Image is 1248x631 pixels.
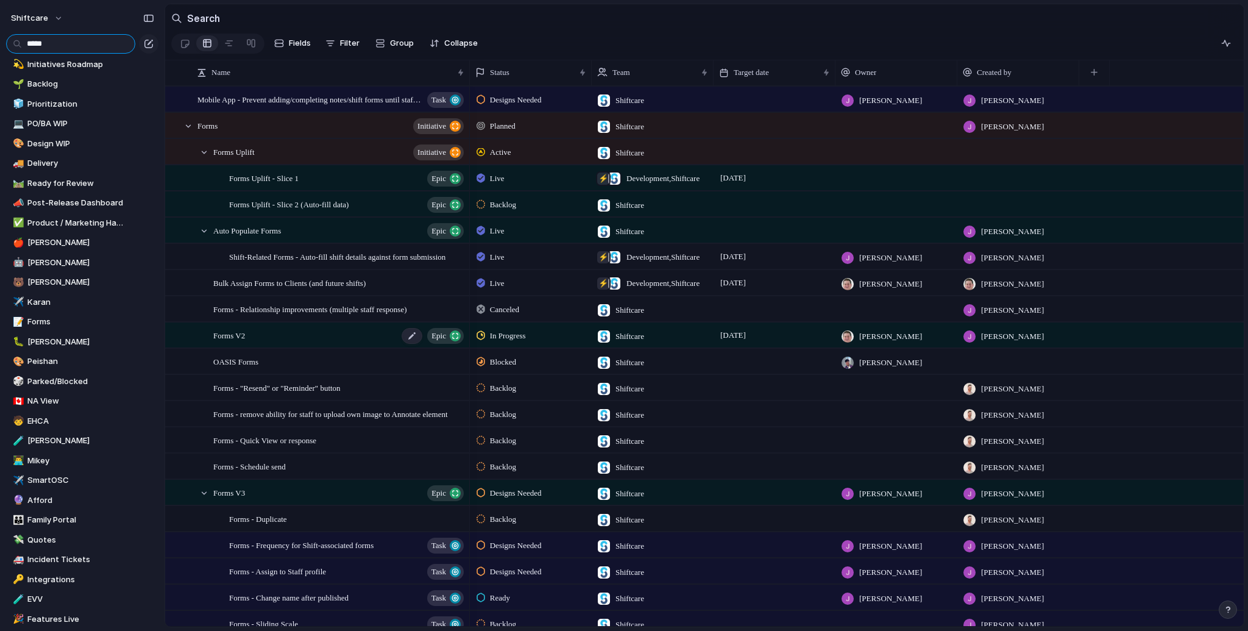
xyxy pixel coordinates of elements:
div: 👪Family Portal [6,511,128,529]
span: Canceled [490,304,519,316]
a: ✅Product / Marketing Handover [6,214,128,232]
span: [PERSON_NAME] [981,304,1044,316]
a: ✈️SmartOSC [6,471,128,490]
span: Shiftcare [615,566,644,579]
span: Backlog [490,513,516,526]
span: Shiftcare [615,226,644,238]
span: Forms - Change name after published [229,590,349,604]
span: Created by [977,66,1012,79]
span: Development , Shiftcare [626,173,700,185]
span: [PERSON_NAME] [859,566,922,579]
span: [PERSON_NAME] [859,278,922,290]
div: ⚡ [597,173,609,185]
span: [PERSON_NAME] [981,488,1044,500]
button: 💻 [11,118,23,130]
span: Forms Uplift - Slice 2 (Auto-fill data) [229,197,349,211]
a: 🇨🇦NA View [6,392,128,410]
span: [PERSON_NAME] [981,566,1044,579]
button: initiative [413,144,464,160]
span: Mobile App - Prevent adding/completing notes/shift forms until staff have clocked in for a shift ... [197,92,424,106]
div: 🤖[PERSON_NAME] [6,254,128,272]
div: 🛤️ [13,176,21,190]
a: 🧊Prioritization [6,95,128,113]
span: Forms - "Resend" or "Reminder" button [213,380,341,394]
span: [PERSON_NAME] [859,330,922,343]
div: 🧒 [13,414,21,428]
div: 👨‍💻 [13,454,21,468]
span: [PERSON_NAME] [859,488,922,500]
span: Backlog [490,408,516,421]
h2: Search [187,11,220,26]
span: Family Portal [27,514,124,526]
span: PO/BA WIP [27,118,124,130]
span: Forms - Quick View or response [213,433,316,447]
span: Epic [431,327,446,344]
span: Mikey [27,455,124,467]
div: 🎲 [13,374,21,388]
span: [DATE] [717,328,749,343]
button: Task [427,92,464,108]
div: 💻 [13,117,21,131]
span: Afford [27,494,124,507]
span: Delivery [27,157,124,169]
button: Epic [427,171,464,187]
span: Post-Release Dashboard [27,197,124,209]
span: [PERSON_NAME] [981,383,1044,395]
div: 👨‍💻Mikey [6,452,128,470]
div: 🎉 [13,612,21,626]
div: 🧪 [13,593,21,607]
span: Group [390,37,414,49]
button: 🔮 [11,494,23,507]
div: ✈️ [13,474,21,488]
button: 🧊 [11,98,23,110]
span: [PERSON_NAME] [981,252,1044,264]
span: Shiftcare [615,304,644,316]
span: initiative [417,118,446,135]
div: 🎨Design WIP [6,135,128,153]
button: 💫 [11,59,23,71]
div: 🇨🇦 [13,394,21,408]
span: EVV [27,593,124,605]
a: 📝Forms [6,313,128,331]
span: Forms - Schedule send [213,459,286,473]
div: 🐻 [13,276,21,290]
div: 👪 [13,513,21,527]
button: initiative [413,118,464,134]
button: 🌱 [11,78,23,90]
div: 📣 [13,196,21,210]
button: 🎉 [11,613,23,626]
div: 🎨Peishan [6,352,128,371]
span: Backlog [490,199,516,211]
span: Ready [490,592,510,604]
div: 🍎 [13,236,21,250]
span: [PERSON_NAME] [981,514,1044,526]
a: 🧪[PERSON_NAME] [6,432,128,450]
a: ✈️Karan [6,293,128,312]
a: 💫Initiatives Roadmap [6,55,128,74]
span: Designs Needed [490,540,542,552]
span: Shiftcare [615,383,644,395]
span: Epic [431,223,446,240]
a: 📣Post-Release Dashboard [6,194,128,212]
div: 🔑 [13,572,21,586]
span: OASIS Forms [213,354,258,368]
span: [PERSON_NAME] [981,226,1044,238]
div: 🔑Integrations [6,571,128,589]
span: Auto Populate Forms [213,223,281,237]
span: Forms - Duplicate [229,512,287,526]
span: [PERSON_NAME] [981,409,1044,421]
span: Product / Marketing Handover [27,217,124,229]
span: Shiftcare [615,514,644,526]
div: 🛤️Ready for Review [6,174,128,193]
button: shiftcare [5,9,69,28]
a: 🧪EVV [6,590,128,608]
span: Owner [855,66,876,79]
span: Backlog [27,78,124,90]
div: 🎨 [13,137,21,151]
span: Forms - Sliding Scale [229,616,298,630]
div: 🎉Features Live [6,610,128,629]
